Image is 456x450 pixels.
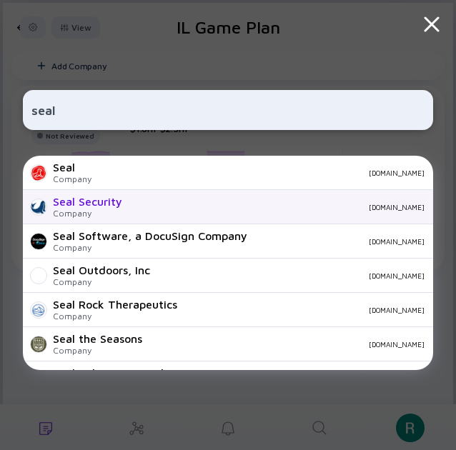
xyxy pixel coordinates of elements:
[31,97,425,123] input: Search Company or Investor...
[53,242,247,253] div: Company
[53,208,122,219] div: Company
[189,306,425,314] div: [DOMAIN_NAME]
[103,169,425,177] div: [DOMAIN_NAME]
[154,340,425,349] div: [DOMAIN_NAME]
[53,195,122,208] div: Seal Security
[53,264,150,276] div: Seal Outdoors, Inc
[53,345,142,356] div: Company
[134,203,425,211] div: [DOMAIN_NAME]
[53,276,150,287] div: Company
[53,161,91,174] div: Seal
[53,311,177,321] div: Company
[162,271,425,280] div: [DOMAIN_NAME]
[53,174,91,184] div: Company
[53,366,164,379] div: Sealand Projects Ltd
[53,332,142,345] div: Seal the Seasons
[53,229,247,242] div: Seal Software, a DocuSign Company
[259,237,425,246] div: [DOMAIN_NAME]
[53,298,177,311] div: Seal Rock Therapeutics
